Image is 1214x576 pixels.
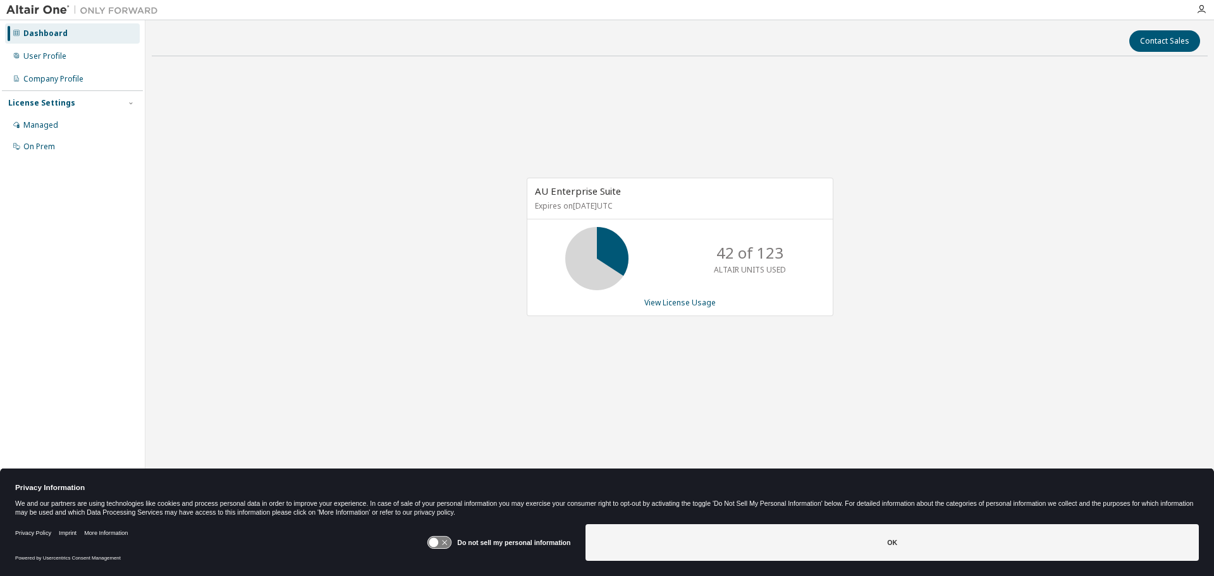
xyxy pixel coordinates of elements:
span: AU Enterprise Suite [535,185,621,197]
a: View License Usage [644,297,716,308]
p: 42 of 123 [716,242,783,264]
p: ALTAIR UNITS USED [714,264,786,275]
p: Expires on [DATE] UTC [535,200,822,211]
img: Altair One [6,4,164,16]
button: Contact Sales [1129,30,1200,52]
div: Dashboard [23,28,68,39]
div: On Prem [23,142,55,152]
div: License Settings [8,98,75,108]
div: Company Profile [23,74,83,84]
div: User Profile [23,51,66,61]
div: Managed [23,120,58,130]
